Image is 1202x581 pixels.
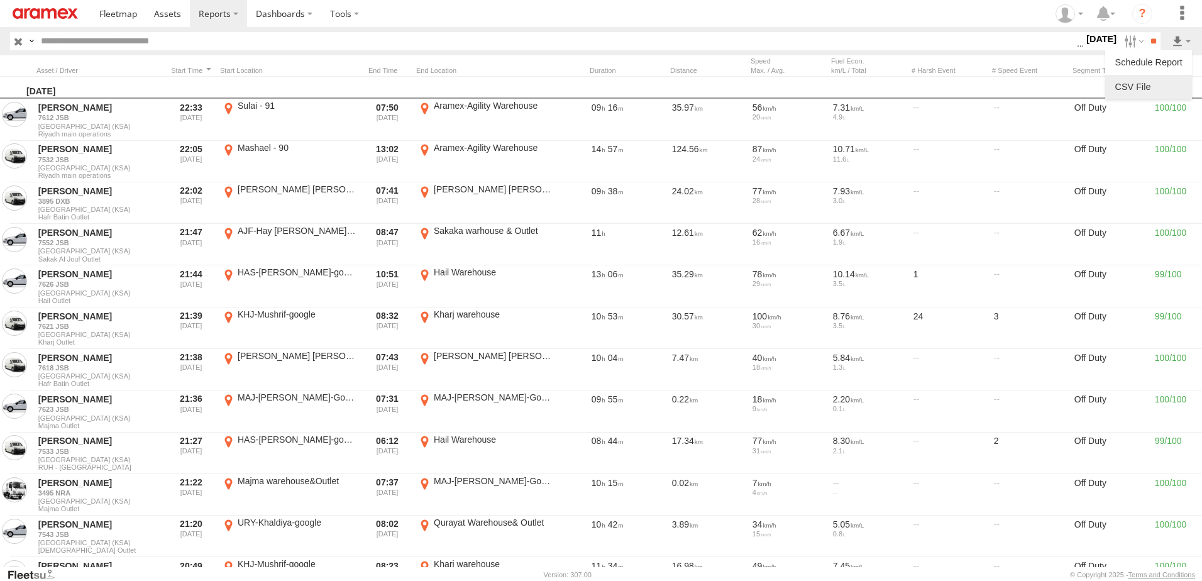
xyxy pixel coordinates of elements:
[38,113,160,122] a: 7612 JSB
[167,142,215,181] div: Entered prior to selected date range
[434,225,553,236] div: Sakaka warhouse & Outlet
[833,280,905,287] div: 3.5
[2,143,27,169] a: View Asset in Asset Management
[833,363,905,371] div: 1.3
[38,213,160,221] span: Filter Results to this Group
[167,517,215,556] div: Entered prior to selected date range
[753,530,824,538] div: 15
[1072,142,1148,181] div: Off Duty
[38,297,160,304] span: Filter Results to this Group
[38,185,160,197] a: [PERSON_NAME]
[220,392,358,431] label: Click to View Event Location
[912,267,987,306] div: 1
[13,8,78,19] img: aramex-logo.svg
[670,475,746,514] div: 0.02
[416,225,554,264] label: Click to View Event Location
[753,394,824,405] div: 18
[833,394,905,405] div: 2.20
[363,142,411,181] div: Exited after selected date range
[38,172,160,179] span: Filter Results to this Group
[833,238,905,246] div: 1.9
[220,184,358,223] label: Click to View Event Location
[416,184,554,223] label: Click to View Event Location
[1132,4,1152,24] i: ?
[670,142,746,181] div: 124.56
[38,197,160,206] a: 3895 DXB
[1051,4,1088,23] div: Fatimah Alqatari
[2,311,27,336] a: View Asset in Asset Management
[38,238,160,247] a: 7552 JSB
[753,363,824,371] div: 18
[38,102,160,113] a: [PERSON_NAME]
[608,519,624,529] span: 42
[167,392,215,431] div: Entered prior to selected date range
[1072,517,1148,556] div: Off Duty
[592,436,605,446] span: 08
[833,143,905,155] div: 10.71
[2,102,27,127] a: View Asset in Asset Management
[753,352,824,363] div: 40
[833,185,905,197] div: 7.93
[670,434,746,473] div: 17.34
[833,197,905,204] div: 3.0
[38,123,160,130] span: [GEOGRAPHIC_DATA] (KSA)
[670,392,746,431] div: 0.22
[1072,267,1148,306] div: Off Duty
[992,434,1067,473] div: 2
[38,414,160,422] span: [GEOGRAPHIC_DATA] (KSA)
[2,352,27,377] a: View Asset in Asset Management
[434,434,553,445] div: Hail Warehouse
[753,405,824,412] div: 9
[592,478,605,488] span: 10
[833,155,905,163] div: 11.6
[753,560,824,572] div: 49
[670,267,746,306] div: 35.29
[753,143,824,155] div: 87
[753,489,824,496] div: 4
[220,142,358,181] label: Click to View Event Location
[238,142,356,153] div: Mashael - 90
[670,517,746,556] div: 3.89
[608,561,624,571] span: 34
[38,143,160,155] a: [PERSON_NAME]
[238,558,356,570] div: KHJ-Mushrif-google
[1072,350,1148,389] div: Off Duty
[592,353,605,363] span: 10
[38,394,160,405] a: [PERSON_NAME]
[238,100,356,111] div: Sulai - 91
[544,571,592,578] div: Version: 307.00
[38,338,160,346] span: Filter Results to this Group
[670,184,746,223] div: 24.02
[38,352,160,363] a: [PERSON_NAME]
[167,434,215,473] div: Entered prior to selected date range
[363,434,411,473] div: Exited after selected date range
[753,102,824,113] div: 56
[2,268,27,294] a: View Asset in Asset Management
[220,100,358,139] label: Click to View Event Location
[608,144,624,154] span: 57
[592,269,605,279] span: 13
[7,568,65,581] a: Visit our Website
[416,517,554,556] label: Click to View Event Location
[416,309,554,348] label: Click to View Event Location
[753,322,824,329] div: 30
[833,311,905,322] div: 8.76
[753,268,824,280] div: 78
[38,560,160,572] a: [PERSON_NAME]
[992,309,1067,348] div: 3
[38,155,160,164] a: 7532 JSB
[220,309,358,348] label: Click to View Event Location
[238,392,356,403] div: MAJ-[PERSON_NAME]-Google
[434,184,553,195] div: [PERSON_NAME] [PERSON_NAME] Warehouse
[38,505,160,512] span: Filter Results to this Group
[167,309,215,348] div: Entered prior to selected date range
[38,546,160,554] span: Filter Results to this Group
[38,463,160,471] span: Filter Results to this Group
[38,130,160,138] span: Filter Results to this Group
[753,311,824,322] div: 100
[220,225,358,264] label: Click to View Event Location
[912,309,987,348] div: 24
[38,519,160,530] a: [PERSON_NAME]
[608,436,624,446] span: 44
[753,227,824,238] div: 62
